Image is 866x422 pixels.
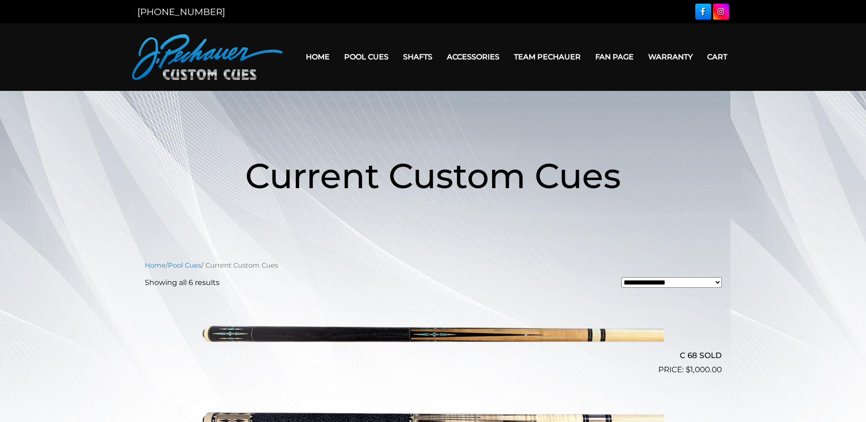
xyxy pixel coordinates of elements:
a: Team Pechauer [507,45,588,69]
a: Home [299,45,337,69]
a: [PHONE_NUMBER] [137,6,225,17]
nav: Breadcrumb [145,260,722,270]
a: Fan Page [588,45,641,69]
span: Current Custom Cues [245,154,621,197]
img: C 68 SOLD [203,295,664,372]
p: Showing all 6 results [145,277,220,288]
img: Pechauer Custom Cues [132,34,283,80]
span: $ [686,365,690,374]
a: Warranty [641,45,700,69]
a: Pool Cues [168,261,201,269]
a: Home [145,261,166,269]
h2: C 68 SOLD [145,347,722,364]
a: Pool Cues [337,45,396,69]
a: Cart [700,45,735,69]
a: Accessories [440,45,507,69]
a: Shafts [396,45,440,69]
select: Shop order [621,277,722,288]
bdi: 1,000.00 [686,365,722,374]
a: C 68 SOLD $1,000.00 [145,295,722,376]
